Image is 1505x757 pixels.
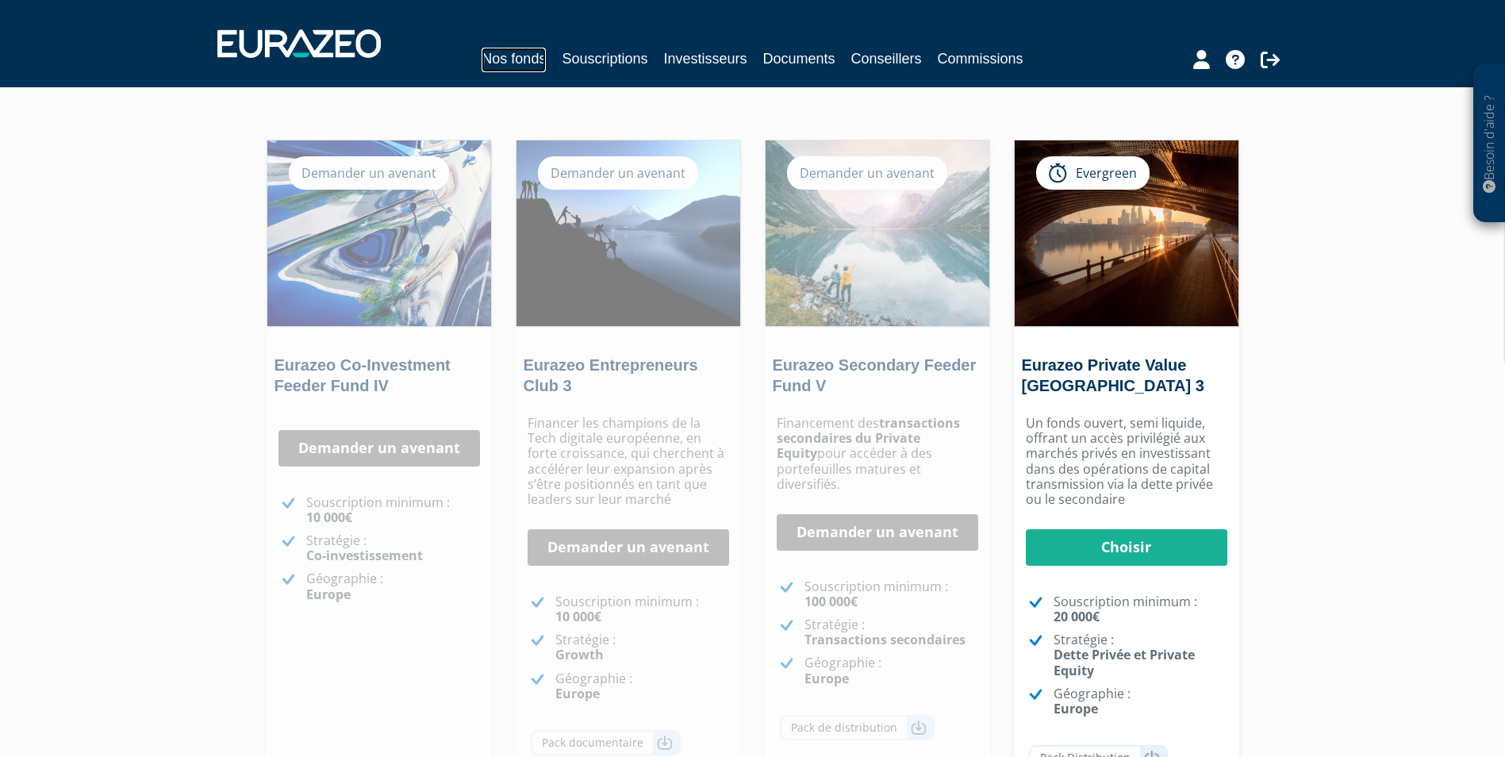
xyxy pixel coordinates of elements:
[1022,356,1204,394] a: Eurazeo Private Value [GEOGRAPHIC_DATA] 3
[777,514,978,551] a: Demander un avenant
[1054,632,1227,678] p: Stratégie :
[278,430,480,467] a: Demander un avenant
[1054,646,1195,678] strong: Dette Privée et Private Equity
[555,632,729,663] p: Stratégie :
[763,48,835,70] a: Documents
[804,655,978,686] p: Géographie :
[663,48,747,70] a: Investisseurs
[1054,594,1227,624] p: Souscription minimum :
[851,48,922,70] a: Conseillers
[780,715,935,740] a: Pack de distribution
[555,608,601,625] strong: 10 000€
[787,156,947,190] div: Demander un avenant
[938,48,1023,70] a: Commissions
[773,356,977,394] a: Eurazeo Secondary Feeder Fund V
[306,509,352,526] strong: 10 000€
[766,140,989,326] img: Eurazeo Secondary Feeder Fund V
[1036,156,1150,190] div: Evergreen
[524,356,698,394] a: Eurazeo Entrepreneurs Club 3
[804,631,966,648] strong: Transactions secondaires
[555,671,729,701] p: Géographie :
[804,617,978,647] p: Stratégie :
[555,646,604,663] strong: Growth
[531,730,681,755] a: Pack documentaire
[516,140,740,326] img: Eurazeo Entrepreneurs Club 3
[306,571,480,601] p: Géographie :
[306,533,480,563] p: Stratégie :
[1026,529,1227,566] a: Choisir
[1015,140,1238,326] img: Eurazeo Private Value Europe 3
[804,670,849,687] strong: Europe
[555,685,600,702] strong: Europe
[289,156,449,190] div: Demander un avenant
[482,48,546,72] a: Nos fonds
[1026,416,1227,507] p: Un fonds ouvert, semi liquide, offrant un accès privilégié aux marchés privés en investissant dan...
[804,593,858,610] strong: 100 000€
[777,414,960,462] strong: transactions secondaires du Private Equity
[538,156,698,190] div: Demander un avenant
[306,586,351,603] strong: Europe
[217,29,381,58] img: 1732889491-logotype_eurazeo_blanc_rvb.png
[1054,608,1100,625] strong: 20 000€
[267,140,491,326] img: Eurazeo Co-Investment Feeder Fund IV
[275,356,451,394] a: Eurazeo Co-Investment Feeder Fund IV
[777,416,978,492] p: Financement des pour accéder à des portefeuilles matures et diversifiés.
[1480,72,1499,215] p: Besoin d'aide ?
[804,579,978,609] p: Souscription minimum :
[306,495,480,525] p: Souscription minimum :
[306,547,423,564] strong: Co-investissement
[1054,686,1227,717] p: Géographie :
[1054,700,1098,717] strong: Europe
[555,594,729,624] p: Souscription minimum :
[562,48,647,70] a: Souscriptions
[528,416,729,507] p: Financer les champions de la Tech digitale européenne, en forte croissance, qui cherchent à accél...
[528,529,729,566] a: Demander un avenant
